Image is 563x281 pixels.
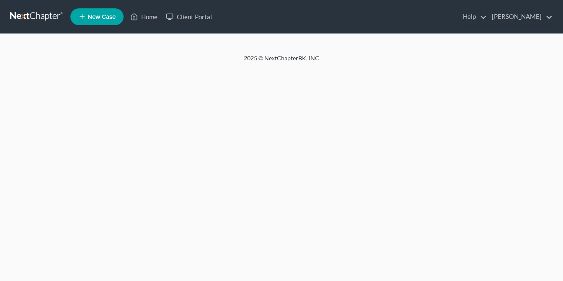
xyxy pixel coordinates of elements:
[459,9,487,24] a: Help
[126,9,162,24] a: Home
[70,8,124,25] new-legal-case-button: New Case
[162,9,216,24] a: Client Portal
[488,9,553,24] a: [PERSON_NAME]
[43,54,520,69] div: 2025 © NextChapterBK, INC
